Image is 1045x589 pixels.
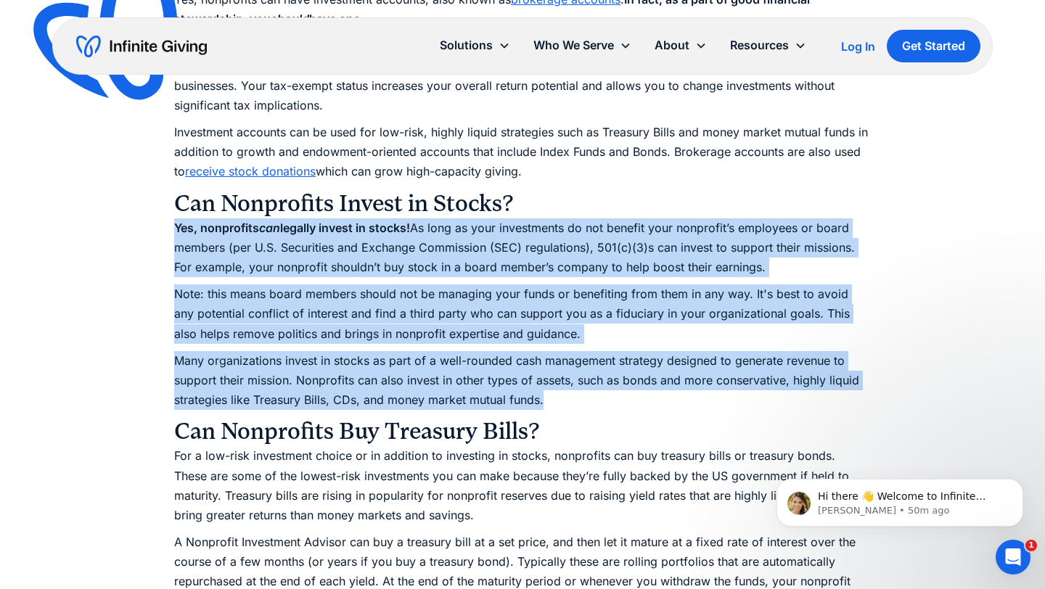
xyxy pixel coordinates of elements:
[76,35,207,58] a: home
[174,221,410,235] strong: Yes, nonprofits legally invest in stocks!
[841,38,875,55] a: Log In
[1025,540,1037,551] span: 1
[643,30,718,61] div: About
[533,36,614,55] div: Who We Serve
[440,36,493,55] div: Solutions
[887,30,980,62] a: Get Started
[174,351,871,411] p: Many organizations invest in stocks as part of a well-rounded cash management strategy designed t...
[185,164,316,178] a: receive stock donations
[996,540,1030,574] iframe: Intercom live chat
[174,446,871,525] p: For a low-risk investment choice or in addition to investing in stocks, nonprofits can buy treasu...
[428,30,522,61] div: Solutions
[174,218,871,278] p: As long as your investments do not benefit your nonprofit’s employees or board members (per U.S. ...
[718,30,818,61] div: Resources
[841,41,875,52] div: Log In
[174,36,871,115] p: As a registered 501(c)(3) organization, you are generally exempt from paying federal income tax o...
[174,189,871,218] h3: Can Nonprofits Invest in Stocks?
[259,221,280,235] em: can
[174,417,871,446] h3: Can Nonprofits Buy Treasury Bills?
[174,284,871,344] p: Note: this means board members should not be managing your funds or benefiting from them in any w...
[174,123,871,182] p: Investment accounts can be used for low-risk, highly liquid strategies such as Treasury Bills and...
[730,36,789,55] div: Resources
[755,448,1045,550] iframe: Intercom notifications message
[522,30,643,61] div: Who We Serve
[271,12,309,26] em: should
[655,36,689,55] div: About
